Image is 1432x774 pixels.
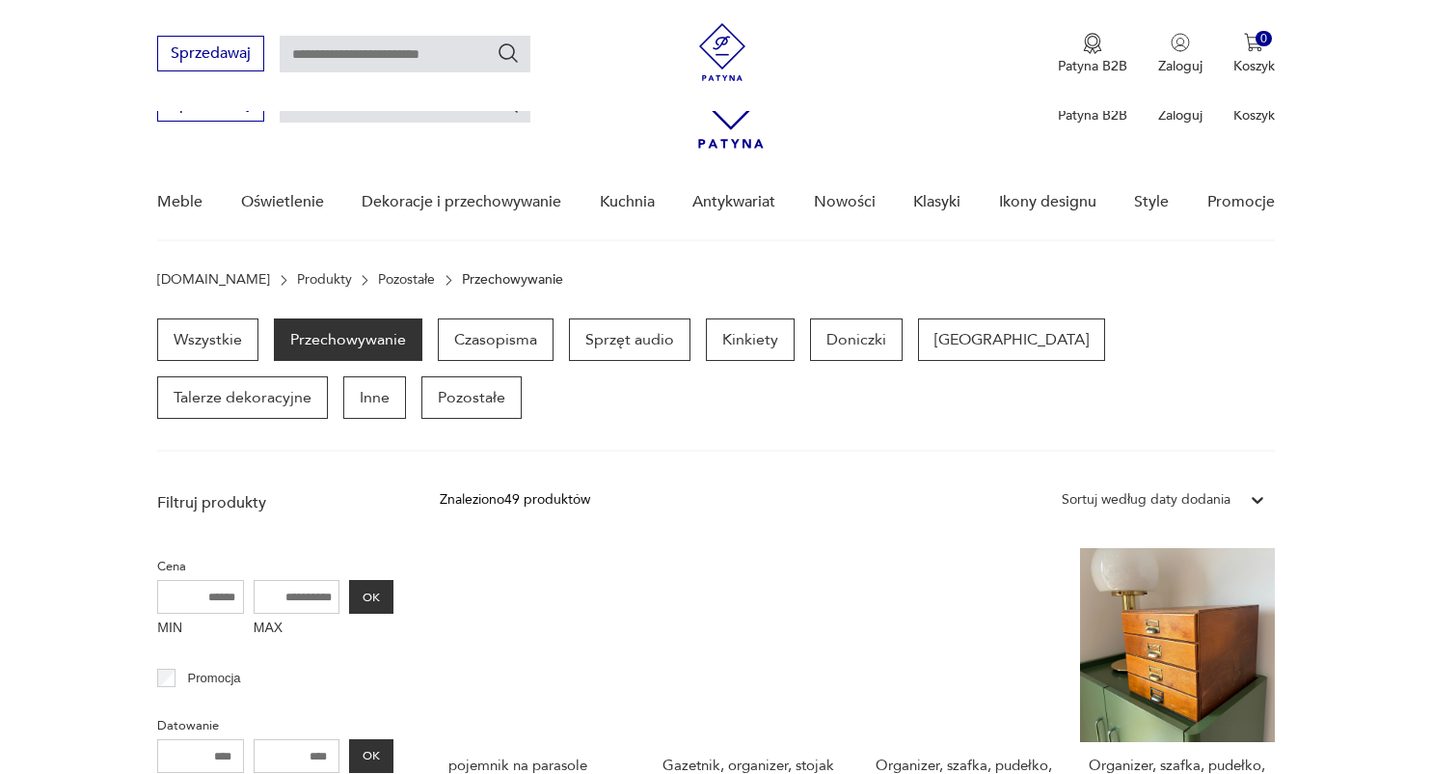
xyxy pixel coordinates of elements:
[814,165,876,239] a: Nowości
[1158,106,1202,124] p: Zaloguj
[157,492,393,513] p: Filtruj produkty
[157,715,393,736] p: Datowanie
[343,376,406,419] a: Inne
[913,165,960,239] a: Klasyki
[1207,165,1275,239] a: Promocje
[1171,33,1190,52] img: Ikonka użytkownika
[497,41,520,65] button: Szukaj
[1244,33,1263,52] img: Ikona koszyka
[692,165,775,239] a: Antykwariat
[349,739,393,773] button: OK
[157,318,258,361] a: Wszystkie
[157,48,264,62] a: Sprzedawaj
[1134,165,1169,239] a: Style
[1158,33,1202,75] button: Zaloguj
[462,272,563,288] p: Przechowywanie
[188,668,241,689] p: Promocja
[362,165,561,239] a: Dekoracje i przechowywanie
[1058,57,1127,75] p: Patyna B2B
[297,272,352,288] a: Produkty
[157,614,244,645] label: MIN
[600,165,655,239] a: Kuchnia
[378,272,435,288] a: Pozostałe
[157,272,270,288] a: [DOMAIN_NAME]
[157,98,264,112] a: Sprzedawaj
[810,318,903,361] a: Doniczki
[1062,489,1230,511] div: Sortuj według daty dodania
[157,556,393,577] p: Cena
[1058,33,1127,75] a: Ikona medaluPatyna B2B
[421,376,522,419] a: Pozostałe
[569,318,690,361] a: Sprzęt audio
[157,376,328,419] a: Talerze dekoracyjne
[1083,33,1102,54] img: Ikona medalu
[1158,57,1202,75] p: Zaloguj
[1256,31,1272,47] div: 0
[448,758,625,774] h3: pojemnik na parasole
[706,318,795,361] a: Kinkiety
[274,318,422,361] a: Przechowywanie
[254,614,340,645] label: MAX
[918,318,1105,361] a: [GEOGRAPHIC_DATA]
[241,165,324,239] a: Oświetlenie
[1058,33,1127,75] button: Patyna B2B
[157,165,203,239] a: Meble
[349,580,393,614] button: OK
[1233,106,1275,124] p: Koszyk
[1233,33,1275,75] button: 0Koszyk
[999,165,1096,239] a: Ikony designu
[1233,57,1275,75] p: Koszyk
[693,23,751,81] img: Patyna - sklep z meblami i dekoracjami vintage
[440,489,590,511] div: Znaleziono 49 produktów
[438,318,554,361] a: Czasopisma
[1058,106,1127,124] p: Patyna B2B
[157,36,264,71] button: Sprzedawaj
